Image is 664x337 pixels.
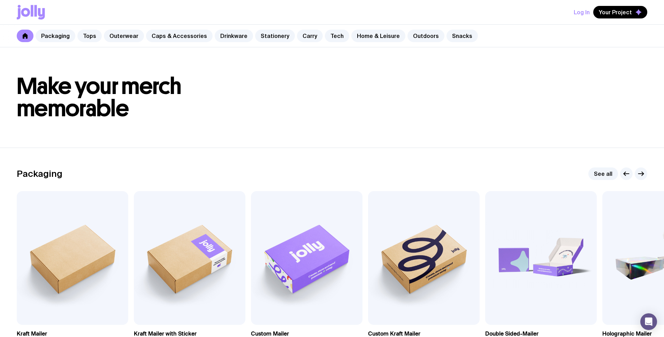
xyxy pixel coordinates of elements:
[351,30,405,42] a: Home & Leisure
[77,30,102,42] a: Tops
[640,313,657,330] div: Open Intercom Messenger
[407,30,444,42] a: Outdoors
[325,30,349,42] a: Tech
[104,30,144,42] a: Outerwear
[447,30,478,42] a: Snacks
[255,30,295,42] a: Stationery
[599,9,632,16] span: Your Project
[588,167,618,180] a: See all
[297,30,323,42] a: Carry
[593,6,647,18] button: Your Project
[215,30,253,42] a: Drinkware
[36,30,75,42] a: Packaging
[146,30,213,42] a: Caps & Accessories
[17,72,182,122] span: Make your merch memorable
[574,6,590,18] button: Log In
[17,168,62,179] h2: Packaging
